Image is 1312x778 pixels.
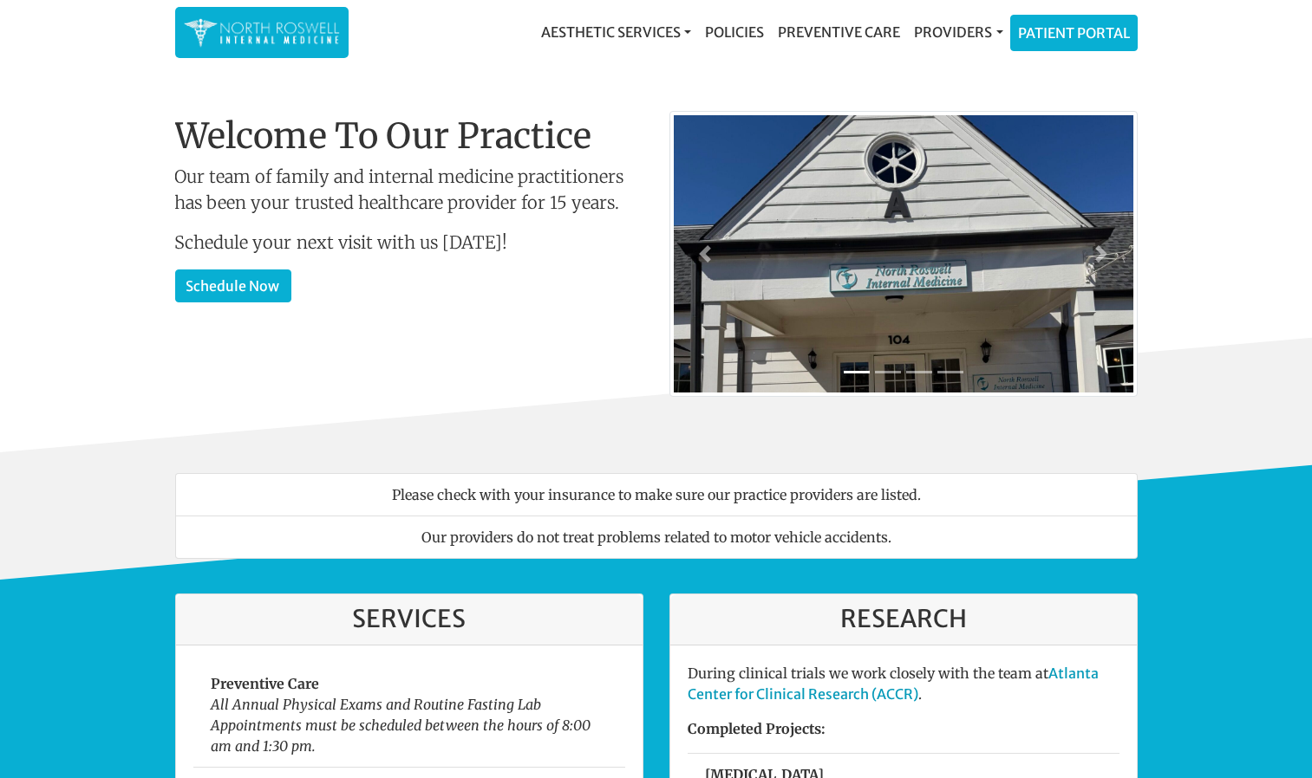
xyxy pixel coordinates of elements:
h3: Services [193,605,625,634]
a: Patient Portal [1011,16,1137,50]
a: Preventive Care [771,15,907,49]
h1: Welcome To Our Practice [175,115,643,157]
h3: Research [688,605,1119,634]
p: During clinical trials we work closely with the team at . [688,663,1119,704]
strong: Completed Projects: [688,720,826,737]
li: Our providers do not treat problems related to motor vehicle accidents. [175,515,1138,559]
p: Our team of family and internal medicine practitioners has been your trusted healthcare provider ... [175,164,643,216]
strong: Preventive Care [211,675,319,692]
li: Please check with your insurance to make sure our practice providers are listed. [175,473,1138,516]
a: Aesthetic Services [534,15,698,49]
a: Providers [907,15,1009,49]
a: Schedule Now [175,269,291,302]
a: Atlanta Center for Clinical Research (ACCR) [688,665,1099,703]
img: North Roswell Internal Medicine [184,16,340,49]
em: All Annual Physical Exams and Routine Fasting Lab Appointments must be scheduled between the hour... [211,696,591,755]
p: Schedule your next visit with us [DATE]! [175,230,643,256]
a: Policies [698,15,771,49]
